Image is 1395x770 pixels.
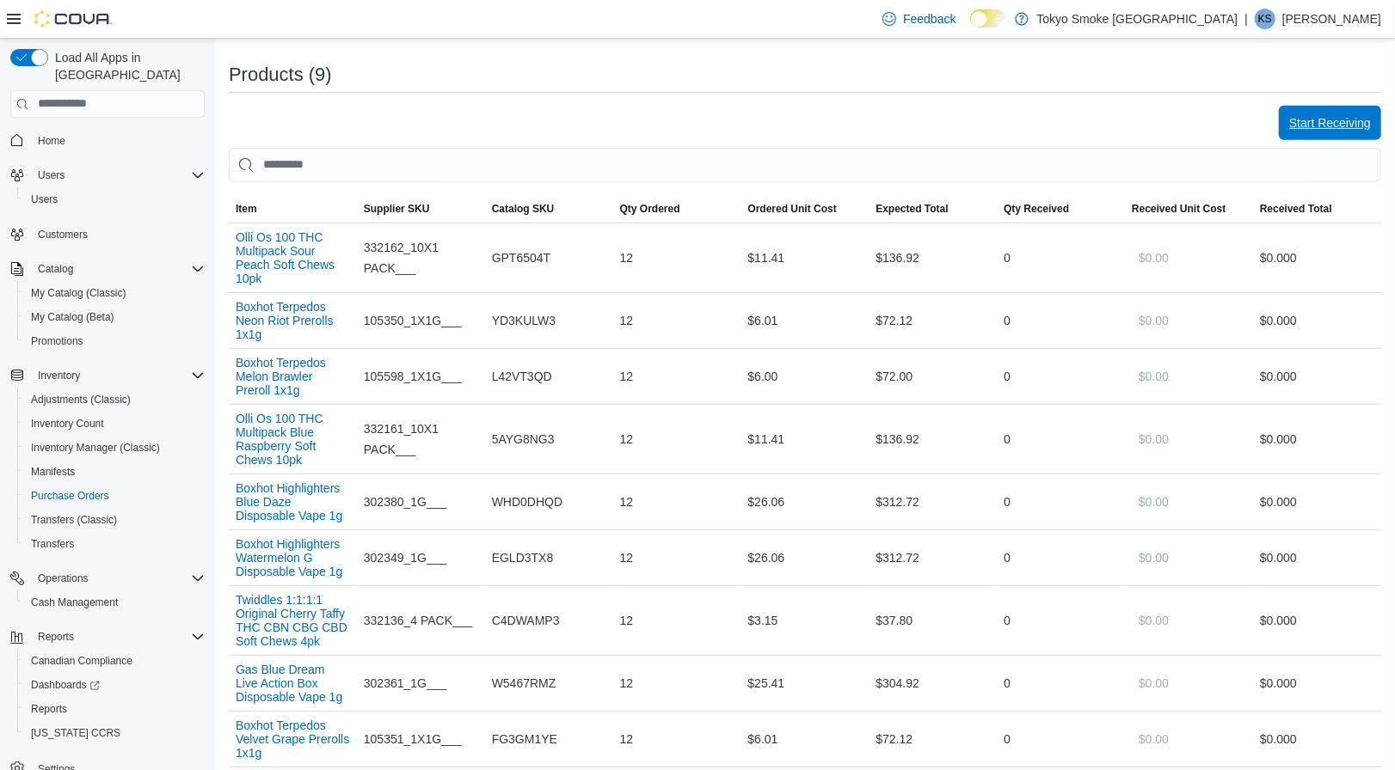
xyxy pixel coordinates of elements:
button: Promotions [17,329,212,353]
span: Load All Apps in [GEOGRAPHIC_DATA] [48,49,205,83]
span: Promotions [31,334,83,348]
span: $0.00 [1139,549,1169,566]
button: Adjustments (Classic) [17,388,212,412]
button: Item [229,195,357,223]
div: 0 [997,722,1125,756]
div: $136.92 [869,422,997,456]
a: My Catalog (Beta) [24,307,121,327]
span: Inventory [38,369,80,382]
span: Purchase Orders [31,489,109,503]
button: Catalog [31,259,80,279]
button: Gas Blue Dream Live Action Box Disposable Vape 1g [236,663,350,704]
div: 0 [997,303,1125,338]
button: Customers [3,222,212,247]
span: L42VT3QD [492,366,552,387]
div: $312.72 [869,541,997,575]
div: $0.00 0 [1260,547,1374,568]
button: Qty Received [997,195,1125,223]
span: Feedback [903,10,956,27]
div: 0 [997,666,1125,700]
button: Canadian Compliance [17,649,212,673]
div: 0 [997,485,1125,519]
span: 332136_4 PACK___ [364,610,473,631]
span: Received Unit Cost [1132,202,1226,216]
button: $0.00 [1132,603,1176,638]
div: $37.80 [869,603,997,638]
span: Transfers [31,537,74,551]
span: 332162_10X1 PACK___ [364,237,478,278]
div: $26.06 [741,485,870,519]
button: Home [3,128,212,153]
div: $72.12 [869,722,997,756]
button: Boxhot Terpedos Neon Riot Prerolls 1x1g [236,300,350,341]
span: 105351_1X1G___ [364,729,462,749]
span: Ordered Unit Cost [748,202,837,216]
a: Cash Management [24,592,125,613]
button: Cash Management [17,590,212,614]
div: 12 [613,359,741,394]
span: Qty Ordered [620,202,680,216]
span: Manifests [31,465,75,479]
span: Reports [31,626,205,647]
div: 12 [613,303,741,338]
button: Catalog SKU [485,195,613,223]
div: $72.00 [869,359,997,394]
span: 332161_10X1 PACK___ [364,419,478,460]
span: Customers [31,223,205,245]
a: Home [31,131,72,151]
h3: Products (9) [229,64,332,85]
button: My Catalog (Classic) [17,281,212,305]
button: Inventory [31,365,87,386]
span: Reports [38,630,74,644]
a: Adjustments (Classic) [24,389,138,410]
button: Supplier SKU [357,195,485,223]
span: WHD0DHQD [492,492,562,512]
span: My Catalog (Classic) [31,286,126,300]
a: Promotions [24,331,90,351]
a: Canadian Compliance [24,651,139,671]
div: $6.00 [741,359,870,394]
a: Transfers (Classic) [24,510,124,530]
span: Dashboards [31,678,100,692]
button: Users [31,165,71,186]
button: Received Total [1253,195,1381,223]
button: $0.00 [1132,541,1176,575]
button: Manifests [17,460,212,484]
span: My Catalog (Beta) [24,307,205,327]
span: Inventory Manager (Classic) [24,437,205,458]
button: $0.00 [1132,422,1176,456]
button: Ordered Unit Cost [741,195,870,223]
input: Dark Mode [970,9,1006,27]
span: 302380_1G___ [364,492,447,512]
div: $11.41 [741,241,870,275]
button: Users [3,163,212,187]
div: $6.01 [741,722,870,756]
span: Users [24,189,205,210]
div: 12 [613,666,741,700]
span: Manifests [24,461,205,482]
div: $0.00 0 [1260,729,1374,749]
div: 0 [997,603,1125,638]
span: My Catalog (Beta) [31,310,114,324]
span: $0.00 [1139,493,1169,510]
div: $25.41 [741,666,870,700]
div: $0.00 0 [1260,673,1374,694]
button: Reports [31,626,81,647]
span: Qty Received [1004,202,1069,216]
div: Kevin Sukhu [1255,9,1275,29]
button: Twiddles 1:1:1:1 Original Cherry Taffy THC CBN CBG CBD Soft Chews 4pk [236,593,350,648]
span: Home [31,130,205,151]
div: 0 [997,241,1125,275]
img: Cova [34,10,112,27]
span: Inventory Count [24,413,205,434]
span: $0.00 [1139,312,1169,329]
button: Operations [31,568,95,589]
div: $312.72 [869,485,997,519]
div: $6.01 [741,303,870,338]
span: Cash Management [31,596,118,609]
div: 12 [613,541,741,575]
span: Inventory Manager (Classic) [31,441,160,455]
button: $0.00 [1132,485,1176,519]
div: $0.00 0 [1260,366,1374,387]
